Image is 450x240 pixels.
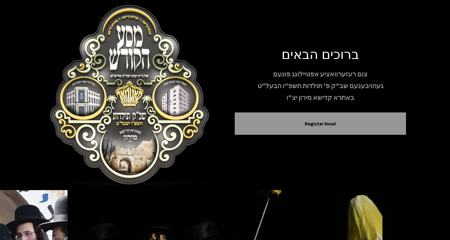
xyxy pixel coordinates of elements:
[235,92,406,103] p: באתרא קדישא מירון יצ"ו
[235,81,406,91] p: געהויבענעם שב"ק פ' תולדות תשפ"ו הבעל"ט
[235,69,406,79] p: צום רעזערוואציע אפטיילונג פונעם
[242,120,398,127] button: Register Now!
[235,46,406,62] h1: ברוכים הבאים
[44,5,216,185] img: Meron Toldos Logo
